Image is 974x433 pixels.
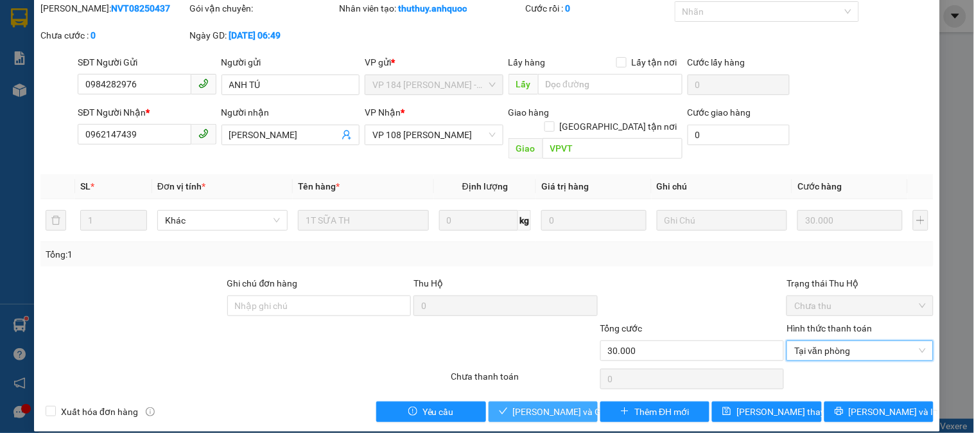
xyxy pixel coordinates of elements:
span: Định lượng [462,181,508,191]
span: phone [198,78,209,89]
div: Nhân viên tạo: [339,1,523,15]
span: Yêu cầu [422,405,454,419]
span: Tại văn phòng [794,341,925,360]
span: plus [620,407,629,417]
label: Ghi chú đơn hàng [227,278,298,288]
b: NVT08250437 [111,3,170,13]
div: Chưa thanh toán [449,369,598,392]
span: Cước hàng [797,181,842,191]
span: VP 184 Nguyễn Văn Trỗi - HCM [372,75,495,94]
span: Thu Hộ [413,278,443,288]
div: Người gửi [222,55,360,69]
input: Dọc đường [543,138,683,159]
button: printer[PERSON_NAME] và In [824,402,934,422]
span: Xuất hóa đơn hàng [56,405,143,419]
span: save [722,407,731,417]
span: SL [80,181,91,191]
div: [PERSON_NAME]: [40,1,187,15]
span: [GEOGRAPHIC_DATA] tận nơi [555,119,683,134]
div: SĐT Người Gửi [78,55,216,69]
b: 0 [566,3,571,13]
span: [PERSON_NAME] và Giao hàng [513,405,636,419]
input: Cước lấy hàng [688,75,790,95]
b: thuthuy.anhquoc [398,3,467,13]
input: 0 [797,210,903,231]
span: Giao [509,138,543,159]
input: 0 [541,210,647,231]
div: Ngày GD: [190,28,336,42]
div: SĐT Người Nhận [78,105,216,119]
label: Cước lấy hàng [688,57,745,67]
div: Cước rồi : [526,1,672,15]
span: Giao hàng [509,107,550,118]
span: user-add [342,130,352,140]
label: Hình thức thanh toán [787,323,872,333]
span: VP Nhận [365,107,401,118]
span: [PERSON_NAME] thay đổi [736,405,839,419]
span: info-circle [146,407,155,416]
button: plus [913,210,928,231]
button: check[PERSON_NAME] và Giao hàng [489,402,598,422]
span: Chưa thu [794,296,925,315]
button: delete [46,210,66,231]
span: Đơn vị tính [157,181,205,191]
div: Tổng: 1 [46,247,377,261]
span: Tổng cước [600,323,643,333]
input: Ghi Chú [657,210,787,231]
label: Cước giao hàng [688,107,751,118]
input: Ghi chú đơn hàng [227,296,412,316]
span: kg [518,210,531,231]
input: Dọc đường [538,74,683,94]
span: Thêm ĐH mới [634,405,689,419]
span: phone [198,128,209,139]
span: printer [835,407,844,417]
span: Tên hàng [298,181,340,191]
span: Lấy [509,74,538,94]
span: Lấy hàng [509,57,546,67]
span: Lấy tận nơi [627,55,683,69]
th: Ghi chú [652,174,792,199]
span: VP 108 Lê Hồng Phong - Vũng Tàu [372,125,495,145]
input: Cước giao hàng [688,125,790,145]
button: save[PERSON_NAME] thay đổi [712,402,821,422]
span: exclamation-circle [408,407,417,417]
b: [DATE] 06:49 [229,30,281,40]
span: Khác [165,211,280,230]
div: Trạng thái Thu Hộ [787,276,933,290]
div: Người nhận [222,105,360,119]
div: Chưa cước : [40,28,187,42]
div: VP gửi [365,55,503,69]
b: 0 [91,30,96,40]
input: VD: Bàn, Ghế [298,210,428,231]
span: [PERSON_NAME] và In [849,405,939,419]
span: check [499,407,508,417]
button: exclamation-circleYêu cầu [376,402,485,422]
button: plusThêm ĐH mới [600,402,709,422]
span: Giá trị hàng [541,181,589,191]
div: Gói vận chuyển: [190,1,336,15]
